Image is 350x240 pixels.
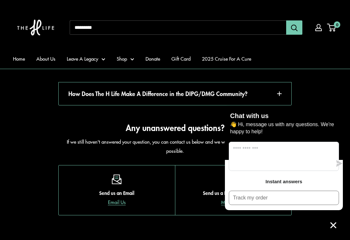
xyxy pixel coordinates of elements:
[221,198,245,205] a: Message Us
[328,24,336,31] a: 0
[223,106,345,235] inbox-online-store-chat: Shopify online store chat
[187,189,280,197] p: Send us a Facebook Message
[126,122,225,134] h2: Any unanswered questions?
[117,54,134,63] a: Shop
[68,89,282,99] button: How Does The H Life Make A Difference in the DIPG/DMG Community?
[13,6,58,49] img: The H Life
[171,54,191,63] a: Gift Card
[315,24,322,31] a: My account
[70,189,164,197] p: Send us an Email
[67,54,105,63] a: Leave A Legacy
[334,21,340,28] span: 0
[202,54,251,63] a: 2025 Cruise For A Cure
[146,54,160,63] a: Donate
[58,137,292,155] p: If we still haven't answered your question, you can contact us below and we will get back to you ...
[108,198,126,205] a: Email Us
[36,54,55,63] a: About Us
[70,20,286,35] input: Search...
[286,20,302,35] button: Search
[13,54,25,63] a: Home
